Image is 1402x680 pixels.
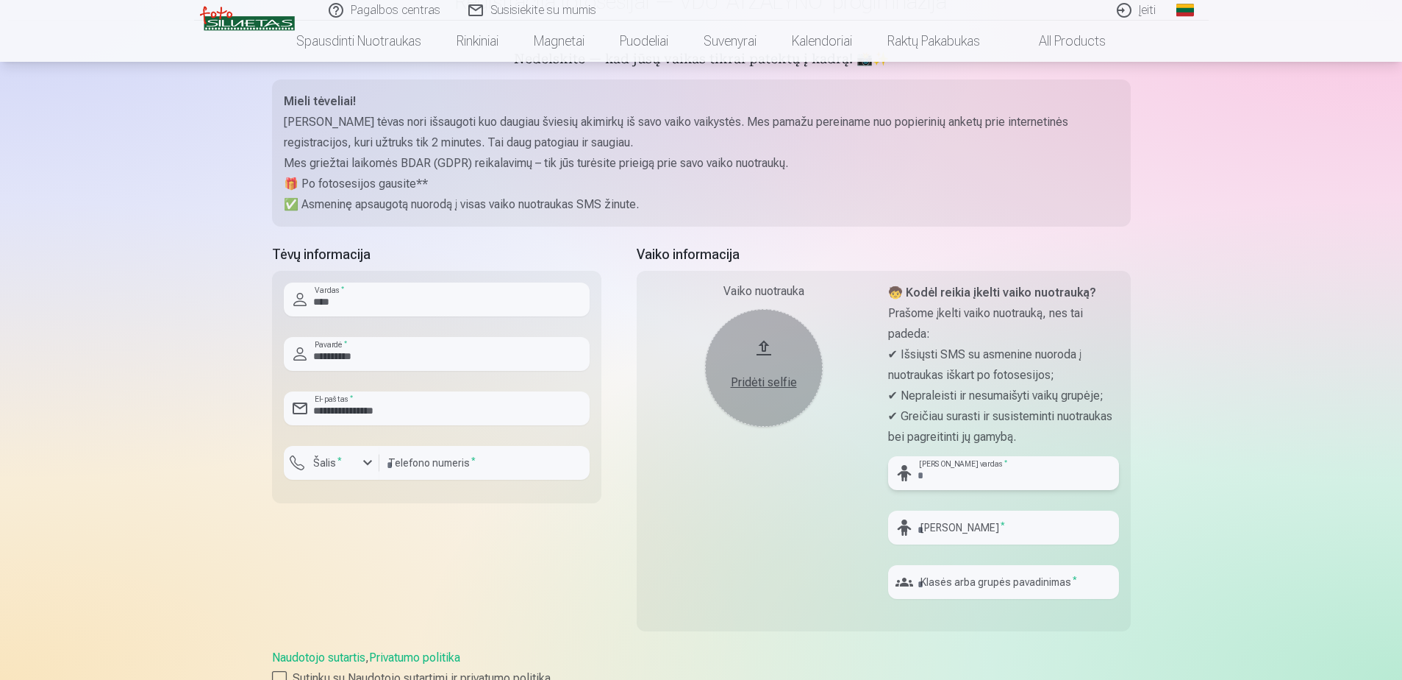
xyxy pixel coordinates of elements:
a: All products [998,21,1123,62]
a: Rinkiniai [439,21,516,62]
p: ✔ Išsiųsti SMS su asmenine nuoroda į nuotraukas iškart po fotosesijos; [888,344,1119,386]
p: ✅ Asmeninę apsaugotą nuorodą į visas vaiko nuotraukas SMS žinute. [284,194,1119,215]
button: Šalis* [284,446,379,480]
h5: Vaiko informacija [637,244,1131,265]
img: /v3 [200,6,295,31]
strong: Mieli tėveliai! [284,94,356,108]
p: 🎁 Po fotosesijos gausite** [284,174,1119,194]
a: Puodeliai [602,21,686,62]
p: ✔ Greičiau surasti ir susisteminti nuotraukas bei pagreitinti jų gamybą. [888,406,1119,447]
button: Pridėti selfie [705,309,823,427]
a: Privatumo politika [369,651,460,665]
h5: Tėvų informacija [272,244,601,265]
div: Vaiko nuotrauka [648,283,879,300]
a: Suvenyrai [686,21,774,62]
a: Magnetai [516,21,602,62]
div: Pridėti selfie [720,374,808,392]
strong: 🧒 Kodėl reikia įkelti vaiko nuotrauką? [888,286,1096,300]
a: Kalendoriai [774,21,870,62]
p: [PERSON_NAME] tėvas nori išsaugoti kuo daugiau šviesių akimirkų iš savo vaiko vaikystės. Mes pama... [284,112,1119,153]
a: Spausdinti nuotraukas [279,21,439,62]
p: ✔ Nepraleisti ir nesumaišyti vaikų grupėje; [888,386,1119,406]
p: Mes griežtai laikomės BDAR (GDPR) reikalavimų – tik jūs turėsite prieigą prie savo vaiko nuotraukų. [284,153,1119,174]
a: Naudotojo sutartis [272,651,365,665]
label: Šalis [307,456,348,470]
a: Raktų pakabukas [870,21,998,62]
p: Prašome įkelti vaiko nuotrauką, nes tai padeda: [888,303,1119,344]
